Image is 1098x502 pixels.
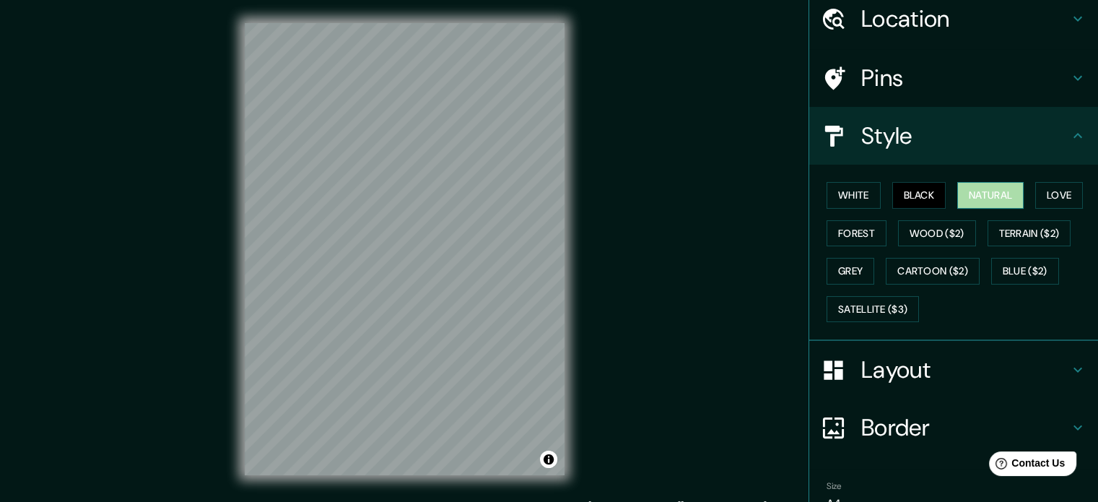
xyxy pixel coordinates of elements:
[827,296,919,323] button: Satellite ($3)
[245,23,565,475] canvas: Map
[957,182,1024,209] button: Natural
[809,341,1098,399] div: Layout
[809,49,1098,107] div: Pins
[991,258,1059,285] button: Blue ($2)
[886,258,980,285] button: Cartoon ($2)
[827,480,842,493] label: Size
[861,121,1069,150] h4: Style
[861,4,1069,33] h4: Location
[861,413,1069,442] h4: Border
[809,399,1098,456] div: Border
[970,446,1082,486] iframe: Help widget launcher
[809,107,1098,165] div: Style
[827,182,881,209] button: White
[892,182,946,209] button: Black
[1035,182,1083,209] button: Love
[861,64,1069,92] h4: Pins
[898,220,976,247] button: Wood ($2)
[861,355,1069,384] h4: Layout
[827,258,874,285] button: Grey
[540,451,557,468] button: Toggle attribution
[988,220,1071,247] button: Terrain ($2)
[827,220,886,247] button: Forest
